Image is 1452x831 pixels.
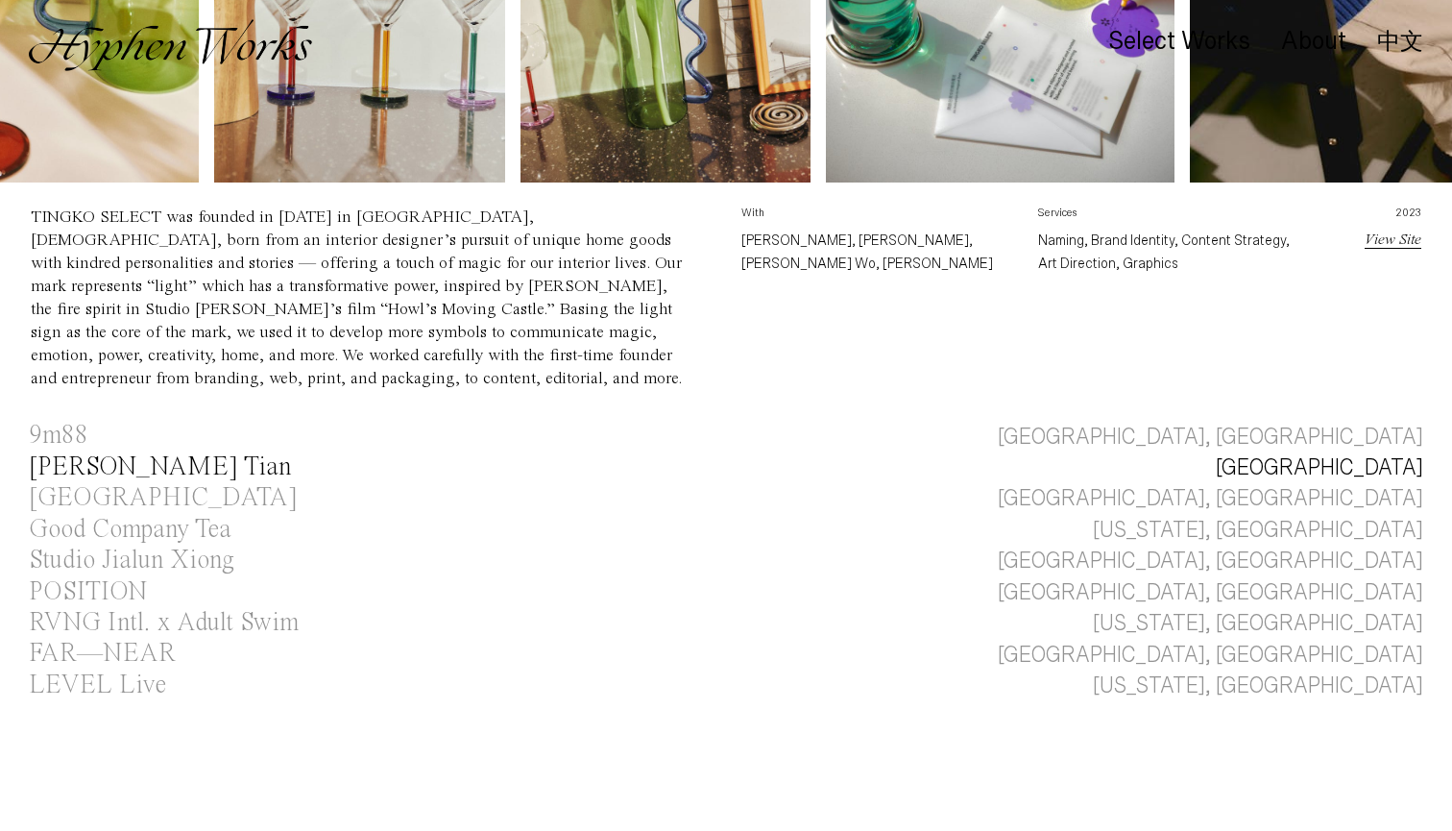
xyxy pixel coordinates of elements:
[998,483,1423,514] div: [GEOGRAPHIC_DATA], [GEOGRAPHIC_DATA]
[29,610,299,636] div: RVNG Intl. x Adult Swim
[998,577,1423,608] div: [GEOGRAPHIC_DATA], [GEOGRAPHIC_DATA]
[1335,206,1421,229] p: 2023
[29,423,88,449] div: 9m88
[1281,28,1346,55] div: About
[1093,608,1423,639] div: [US_STATE], [GEOGRAPHIC_DATA]
[1093,671,1423,701] div: [US_STATE], [GEOGRAPHIC_DATA]
[29,672,166,698] div: LEVEL Live
[29,19,312,71] img: Hyphen Works
[29,548,234,574] div: Studio Jialun Xiong
[1093,515,1423,546] div: [US_STATE], [GEOGRAPHIC_DATA]
[29,641,176,667] div: FAR—NEAR
[29,579,147,605] div: POSITION
[998,546,1423,576] div: [GEOGRAPHIC_DATA], [GEOGRAPHIC_DATA]
[29,454,291,480] div: [PERSON_NAME] Tian
[1281,32,1346,53] a: About
[1038,206,1304,229] p: Services
[29,517,231,543] div: Good Company Tea
[1365,232,1421,248] a: View Site
[29,485,298,511] div: [GEOGRAPHIC_DATA]
[998,422,1423,452] div: [GEOGRAPHIC_DATA], [GEOGRAPHIC_DATA]
[998,640,1423,671] div: [GEOGRAPHIC_DATA], [GEOGRAPHIC_DATA]
[1108,32,1250,53] a: Select Works
[1108,28,1250,55] div: Select Works
[741,206,1007,229] p: With
[31,208,682,387] div: TINGKO SELECT was founded in [DATE] in [GEOGRAPHIC_DATA], [DEMOGRAPHIC_DATA], born from an interi...
[1038,229,1304,275] p: Naming, Brand Identity, Content Strategy, Art Direction, Graphics
[741,229,1007,275] p: [PERSON_NAME], [PERSON_NAME], [PERSON_NAME] Wo, [PERSON_NAME]
[1216,452,1423,483] div: [GEOGRAPHIC_DATA]
[1377,31,1423,52] a: 中文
